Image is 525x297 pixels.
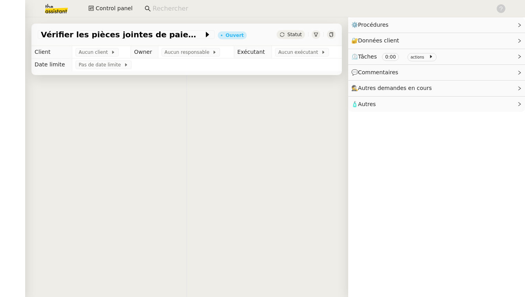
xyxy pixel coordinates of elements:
[79,61,124,69] span: Pas de date limite
[31,59,72,71] td: Date limite
[351,53,440,60] span: ⏲️
[79,48,111,56] span: Aucun client
[358,101,376,107] span: Autres
[131,46,158,59] td: Owner
[348,33,525,48] div: 🔐Données client
[351,85,435,91] span: 🕵️
[165,48,213,56] span: Aucun responsable
[358,22,389,28] span: Procédures
[287,32,302,37] span: Statut
[31,46,72,59] td: Client
[84,3,137,14] button: Control panel
[351,20,392,29] span: ⚙️
[358,85,432,91] span: Autres demandes en cours
[226,33,244,38] div: Ouvert
[351,69,402,75] span: 💬
[358,37,399,44] span: Données client
[351,36,402,45] span: 🔐
[358,53,377,60] span: Tâches
[348,81,525,96] div: 🕵️Autres demandes en cours
[348,49,525,64] div: ⏲️Tâches 0:00 actions
[348,97,525,112] div: 🧴Autres
[411,55,424,59] small: actions
[348,17,525,33] div: ⚙️Procédures
[348,65,525,80] div: 💬Commentaires
[351,101,376,107] span: 🧴
[382,53,399,61] nz-tag: 0:00
[41,31,204,38] span: Vérifier les pièces jointes de paiement
[234,46,272,59] td: Exécutant
[95,4,132,13] span: Control panel
[358,69,398,75] span: Commentaires
[152,4,488,14] input: Rechercher
[278,48,321,56] span: Aucun exécutant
